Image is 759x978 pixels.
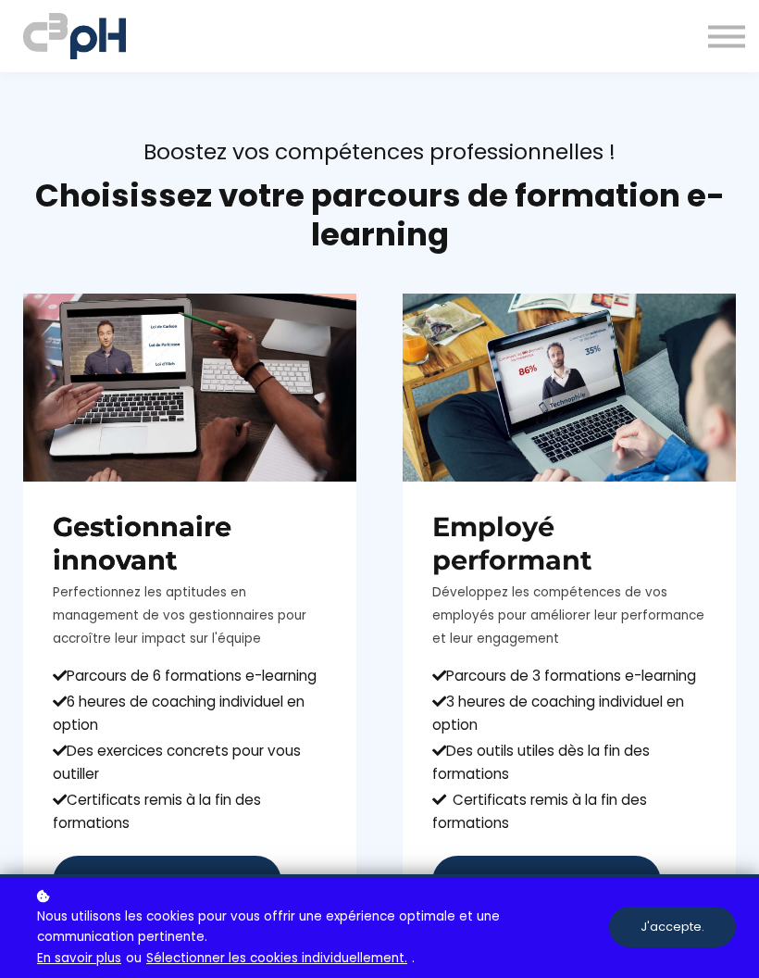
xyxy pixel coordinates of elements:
div: Parcours de 3 formations e-learning [432,664,707,687]
div: 6 heures de coaching individuel en option [53,690,328,736]
span: Développez les compétences de vos employés pour améliorer leur performance et leur engagement [432,583,704,648]
span: Perfectionnez les aptitudes en management de vos gestionnaires pour accroître leur impact sur l'é... [53,583,306,648]
a: Sélectionner les cookies individuellement. [146,948,407,969]
img: logo C3PH [23,9,126,63]
div: Parcours de 6 formations e-learning [53,664,328,687]
div: Certificats remis à la fin des formations [53,788,328,834]
button: Je choisis ce parcours [432,856,661,907]
span: Je choisis ce parcours [92,871,243,891]
b: Gestionnaire innovant [53,510,231,576]
div: Des outils utiles dès la fin des formations [432,739,707,785]
div: Boostez vos compétences professionnelles ! [23,137,736,167]
a: En savoir plus [37,948,121,969]
button: J'accepte. [609,907,736,947]
button: Je choisis ce parcours [53,856,281,907]
div: Certificats remis à la fin des formations [432,788,707,834]
div: Des exercices concrets pour vous outiller [53,739,328,785]
span: Nous utilisons les cookies pour vous offrir une expérience optimale et une communication pertinente. [37,907,595,948]
h1: Choisissez votre parcours de formation e-learning [23,176,736,256]
p: ou . [32,886,609,969]
span: Je choisis ce parcours [471,871,622,891]
div: 3 heures de coaching individuel en option [432,690,707,736]
strong: Employé performant [432,510,592,576]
